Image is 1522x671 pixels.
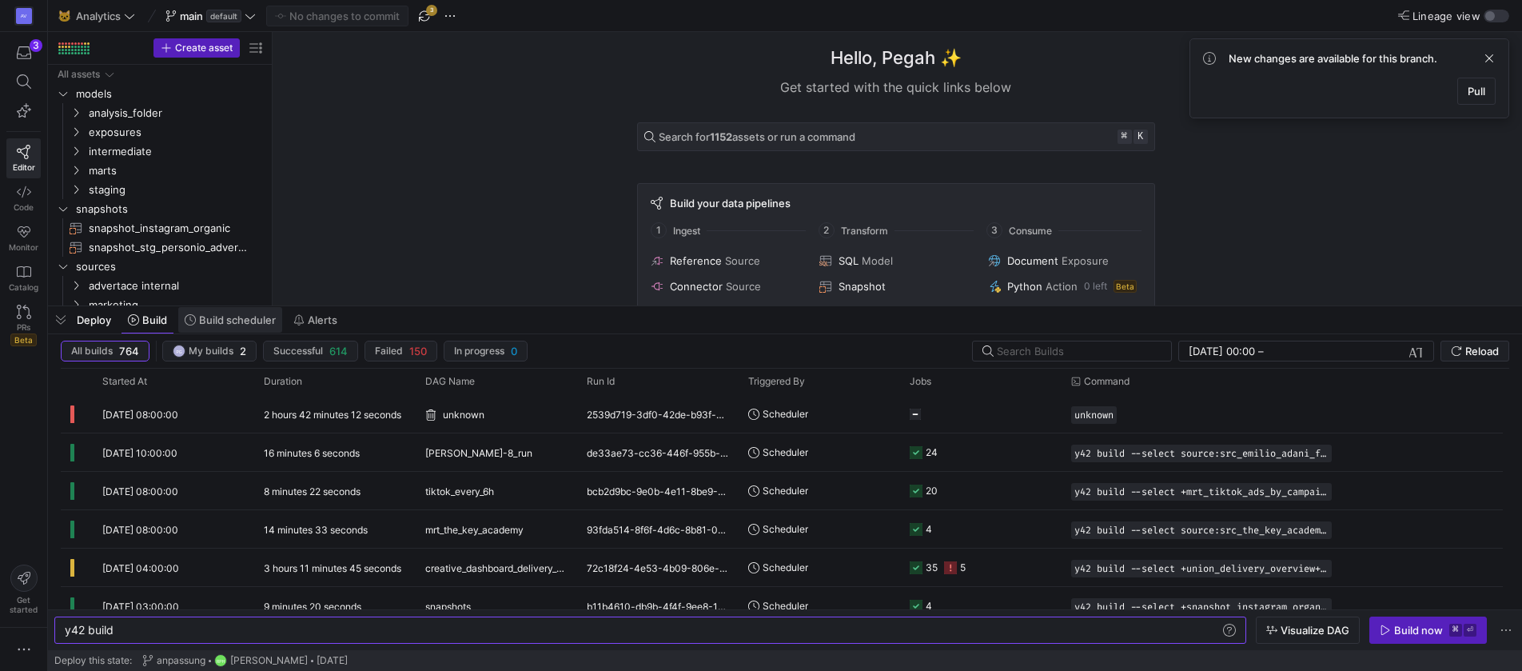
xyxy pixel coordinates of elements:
[9,242,38,252] span: Monitor
[264,447,360,459] y42-duration: 16 minutes 6 seconds
[763,549,808,586] span: Scheduler
[926,433,938,471] div: 24
[365,341,437,361] button: Failed150
[6,298,41,353] a: PRsBeta
[102,409,178,421] span: [DATE] 08:00:00
[831,45,962,71] h1: Hello, Pegah ✨
[54,84,265,103] div: Press SPACE to select this row.
[763,472,808,509] span: Scheduler
[61,341,149,361] button: All builds764
[1074,601,1329,613] span: y42 build --select +snapshot_instagram_organic +snapshot_stg_personio_advertace__employees
[1114,280,1137,293] span: Beta
[142,314,167,326] span: Build
[54,103,265,122] div: Press SPACE to select this row.
[425,376,475,387] span: DAG Name
[138,650,352,671] button: anpassungRPH[PERSON_NAME][DATE]
[157,655,205,666] span: anpassung
[263,341,358,361] button: Successful614
[30,39,42,52] div: 3
[71,345,113,357] span: All builds
[1007,254,1058,267] span: Document
[77,314,111,326] span: Deploy
[89,296,263,314] span: marketing
[6,38,41,67] button: 3
[1464,624,1476,637] kbd: ⏎
[1449,624,1462,637] kbd: ⌘
[1084,281,1107,292] span: 0 left
[119,345,139,357] span: 764
[1118,130,1132,144] kbd: ⌘
[54,122,265,142] div: Press SPACE to select this row.
[960,549,966,586] div: 5
[264,562,401,574] y42-duration: 3 hours 11 minutes 45 seconds
[1062,254,1109,267] span: Exposure
[161,6,260,26] button: maindefault
[577,395,739,433] div: 2539d719-3df0-42de-b93f-ac8b6d7b0eb7
[1267,345,1372,357] input: End datetime
[1457,78,1496,105] button: Pull
[54,276,265,295] div: Press SPACE to select this row.
[1189,345,1255,357] input: Start datetime
[6,178,41,218] a: Code
[647,277,807,296] button: ConnectorSource
[425,434,532,472] span: [PERSON_NAME]-8_run
[748,376,805,387] span: Triggered By
[637,78,1155,97] div: Get started with the quick links below
[443,396,484,433] span: unknown
[985,251,1144,270] button: DocumentExposure
[273,345,323,357] span: Successful
[1256,617,1360,644] button: Visualize DAG
[1412,10,1480,22] span: Lineage view
[577,433,739,471] div: de33ae73-cc36-446f-955b-0977e8612b95
[670,280,723,293] span: Connector
[54,218,265,238] a: snapshot_instagram_organic​​​​​​​
[54,199,265,218] div: Press SPACE to select this row.
[102,601,179,613] span: [DATE] 03:00:00
[425,588,471,625] span: snapshots
[577,472,739,509] div: bcb2d9bc-9e0b-4e11-8be9-2177124adbbe
[54,257,265,276] div: Press SPACE to select this row.
[6,258,41,298] a: Catalog
[6,2,41,30] a: AV
[6,138,41,178] a: Editor
[1074,486,1329,497] span: y42 build --select +mrt_tiktok_ads_by_campaign_and_day +mrt_fivetran_tiktok_ads__by_ad_id_and_by_day
[175,42,233,54] span: Create asset
[1394,624,1443,637] div: Build now
[670,197,791,210] span: Build your data pipelines
[76,258,263,276] span: sources
[54,295,265,314] div: Press SPACE to select this row.
[264,601,361,613] y42-duration: 9 minutes 20 seconds
[54,218,265,238] div: Press SPACE to select this row.
[926,510,932,548] div: 4
[230,655,308,666] span: [PERSON_NAME]
[839,254,859,267] span: SQL
[763,510,808,548] span: Scheduler
[214,654,227,667] div: RPH
[1134,130,1148,144] kbd: k
[1465,345,1499,357] span: Reload
[1440,341,1509,361] button: Reload
[206,10,241,22] span: default
[89,181,263,199] span: staging
[329,345,348,357] span: 614
[577,587,739,625] div: b11b4610-db9b-4f4f-9ee8-1cc778ca7fc9
[425,473,494,510] span: tiktok_every_6h
[102,376,147,387] span: Started At
[409,345,427,357] span: 150
[1229,52,1437,65] span: New changes are available for this branch.
[89,123,263,142] span: exposures
[13,162,35,172] span: Editor
[65,623,114,637] span: y42 build
[102,524,178,536] span: [DATE] 08:00:00
[54,142,265,161] div: Press SPACE to select this row.
[659,130,855,143] span: Search for assets or run a command
[54,655,132,666] span: Deploy this state:
[763,587,808,625] span: Scheduler
[375,345,403,357] span: Failed
[264,524,368,536] y42-duration: 14 minutes 33 seconds
[1046,280,1078,293] span: Action
[199,314,276,326] span: Build scheduler
[54,238,265,257] div: Press SPACE to select this row.
[926,587,932,625] div: 4
[177,306,283,334] button: Build scheduler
